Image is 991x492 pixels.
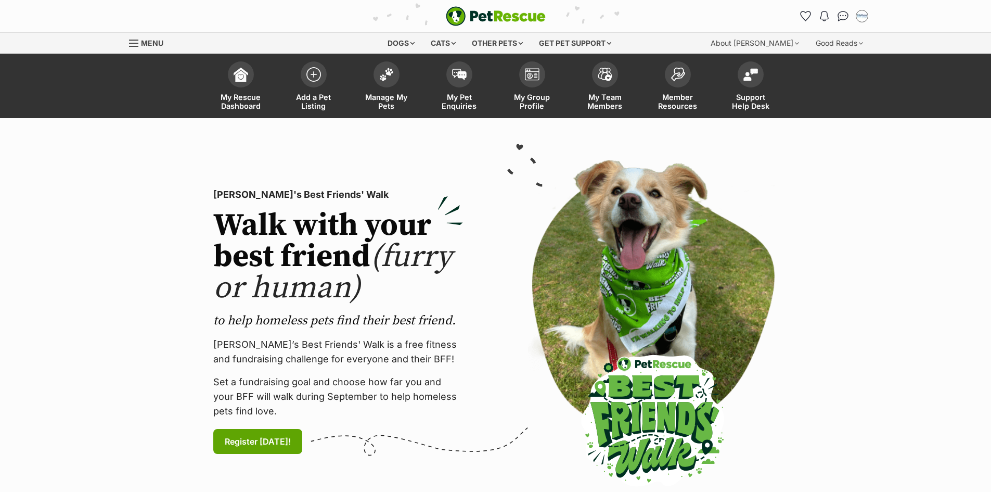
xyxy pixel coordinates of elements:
a: Support Help Desk [714,56,787,118]
ul: Account quick links [797,8,870,24]
img: member-resources-icon-8e73f808a243e03378d46382f2149f9095a855e16c252ad45f914b54edf8863c.svg [671,67,685,81]
img: notifications-46538b983faf8c2785f20acdc204bb7945ddae34d4c08c2a6579f10ce5e182be.svg [820,11,828,21]
div: About [PERSON_NAME] [703,33,806,54]
img: team-members-icon-5396bd8760b3fe7c0b43da4ab00e1e3bb1a5d9ba89233759b79545d2d3fc5d0d.svg [598,68,612,81]
span: Support Help Desk [727,93,774,110]
span: Menu [141,39,163,47]
p: [PERSON_NAME]'s Best Friends' Walk [213,187,463,202]
div: Dogs [380,33,422,54]
a: Menu [129,33,171,52]
img: dashboard-icon-eb2f2d2d3e046f16d808141f083e7271f6b2e854fb5c12c21221c1fb7104beca.svg [234,67,248,82]
a: Conversations [835,8,852,24]
button: My account [854,8,870,24]
p: [PERSON_NAME]’s Best Friends' Walk is a free fitness and fundraising challenge for everyone and t... [213,337,463,367]
div: Other pets [465,33,530,54]
div: Cats [423,33,463,54]
a: Member Resources [641,56,714,118]
span: Member Resources [654,93,701,110]
span: Add a Pet Listing [290,93,337,110]
img: chat-41dd97257d64d25036548639549fe6c8038ab92f7586957e7f3b1b290dea8141.svg [838,11,848,21]
span: (furry or human) [213,237,452,308]
img: add-pet-listing-icon-0afa8454b4691262ce3f59096e99ab1cd57d4a30225e0717b998d2c9b9846f56.svg [306,67,321,82]
div: Get pet support [532,33,619,54]
span: My Rescue Dashboard [217,93,264,110]
span: My Team Members [582,93,628,110]
div: Good Reads [808,33,870,54]
a: Favourites [797,8,814,24]
span: Manage My Pets [363,93,410,110]
img: pet-enquiries-icon-7e3ad2cf08bfb03b45e93fb7055b45f3efa6380592205ae92323e6603595dc1f.svg [452,69,467,80]
a: My Team Members [569,56,641,118]
img: Jodie Parnell profile pic [857,11,867,21]
a: My Group Profile [496,56,569,118]
p: Set a fundraising goal and choose how far you and your BFF will walk during September to help hom... [213,375,463,419]
img: logo-e224e6f780fb5917bec1dbf3a21bbac754714ae5b6737aabdf751b685950b380.svg [446,6,546,26]
button: Notifications [816,8,833,24]
h2: Walk with your best friend [213,210,463,304]
a: PetRescue [446,6,546,26]
img: manage-my-pets-icon-02211641906a0b7f246fdf0571729dbe1e7629f14944591b6c1af311fb30b64b.svg [379,68,394,81]
img: group-profile-icon-3fa3cf56718a62981997c0bc7e787c4b2cf8bcc04b72c1350f741eb67cf2f40e.svg [525,68,539,81]
p: to help homeless pets find their best friend. [213,312,463,329]
span: My Group Profile [509,93,556,110]
a: Register [DATE]! [213,429,302,454]
a: My Pet Enquiries [423,56,496,118]
a: My Rescue Dashboard [204,56,277,118]
img: help-desk-icon-fdf02630f3aa405de69fd3d07c3f3aa587a6932b1a1747fa1d2bba05be0121f9.svg [743,68,758,81]
a: Add a Pet Listing [277,56,350,118]
a: Manage My Pets [350,56,423,118]
span: My Pet Enquiries [436,93,483,110]
span: Register [DATE]! [225,435,291,448]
